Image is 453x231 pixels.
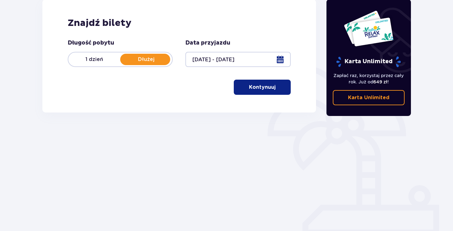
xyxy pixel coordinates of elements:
[68,39,114,47] p: Długość pobytu
[333,72,405,85] p: Zapłać raz, korzystaj przez cały rok. Już od !
[234,80,291,95] button: Kontynuuj
[336,56,401,67] p: Karta Unlimited
[249,84,276,91] p: Kontynuuj
[373,79,388,84] span: 649 zł
[68,17,291,29] h2: Znajdź bilety
[344,10,394,47] img: Dwie karty całoroczne do Suntago z napisem 'UNLIMITED RELAX', na białym tle z tropikalnymi liśćmi...
[185,39,230,47] p: Data przyjazdu
[348,94,389,101] p: Karta Unlimited
[120,56,172,63] p: Dłużej
[333,90,405,105] a: Karta Unlimited
[68,56,120,63] p: 1 dzień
